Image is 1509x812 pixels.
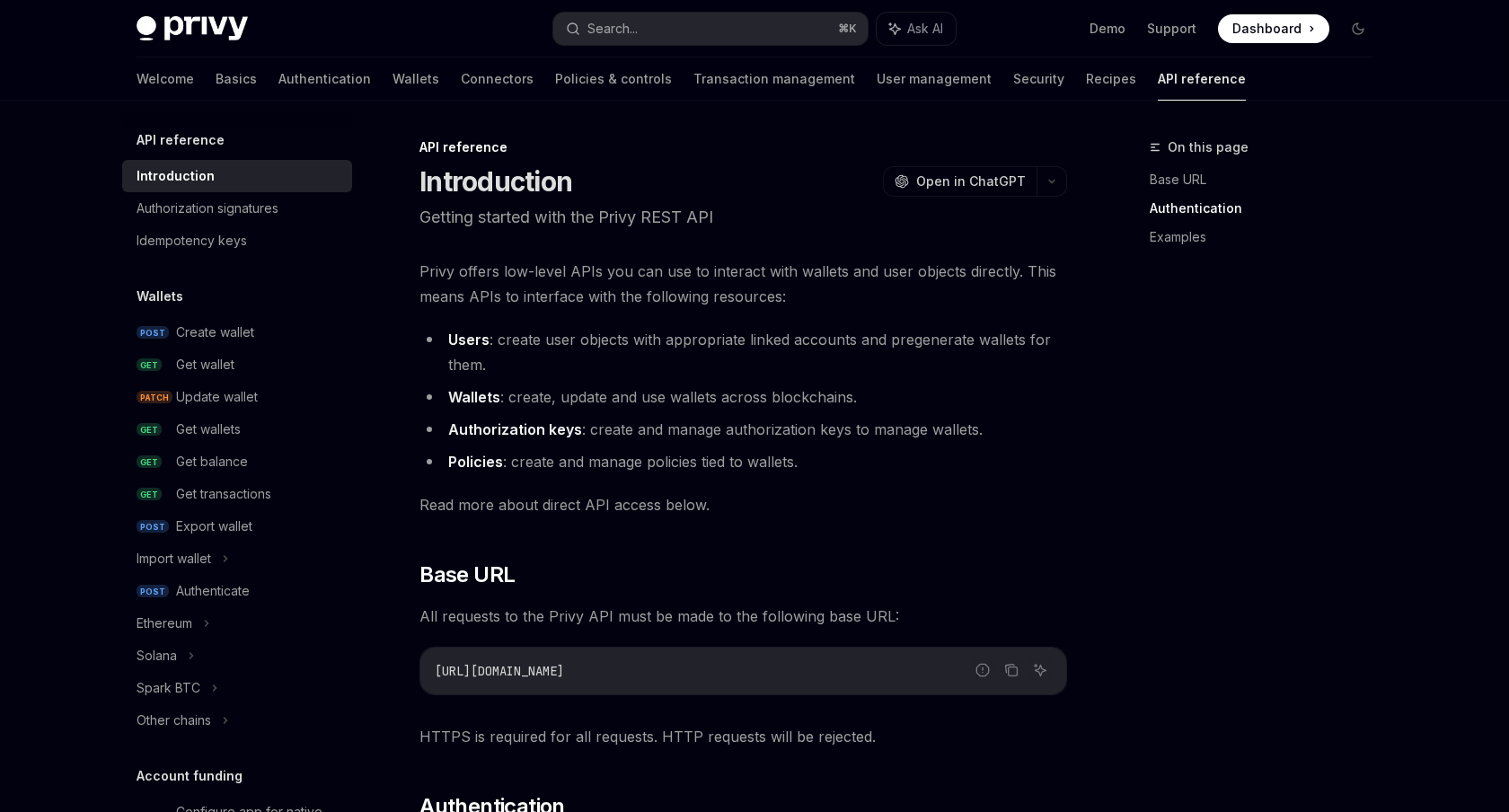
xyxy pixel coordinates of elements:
[137,585,169,598] span: POST
[587,18,638,40] div: Search...
[419,165,572,198] h1: Introduction
[137,286,183,307] h5: Wallets
[1147,20,1196,38] a: Support
[176,419,241,440] div: Get wallets
[122,413,352,446] a: GETGet wallets
[1150,194,1387,223] a: Authentication
[176,580,250,602] div: Authenticate
[122,192,352,225] a: Authorization signatures
[122,510,352,543] a: POSTExport wallet
[419,604,1067,629] span: All requests to the Privy API must be made to the following base URL:
[137,455,162,469] span: GET
[122,349,352,381] a: GETGet wallet
[1150,165,1387,194] a: Base URL
[448,453,503,471] strong: Policies
[555,57,672,101] a: Policies & controls
[137,710,211,731] div: Other chains
[419,327,1067,377] li: : create user objects with appropriate linked accounts and pregenerate wallets for them.
[137,326,169,340] span: POST
[419,560,515,589] span: Base URL
[122,381,352,413] a: PATCHUpdate wallet
[877,57,992,101] a: User management
[137,423,162,437] span: GET
[122,575,352,607] a: POSTAuthenticate
[137,358,162,372] span: GET
[176,483,271,505] div: Get transactions
[877,13,956,45] button: Ask AI
[137,677,200,699] div: Spark BTC
[137,613,192,634] div: Ethereum
[419,449,1067,474] li: : create and manage policies tied to wallets.
[461,57,534,101] a: Connectors
[137,230,247,252] div: Idempotency keys
[1232,20,1302,38] span: Dashboard
[838,22,857,36] span: ⌘ K
[137,198,278,219] div: Authorization signatures
[278,57,371,101] a: Authentication
[137,129,225,151] h5: API reference
[1090,20,1125,38] a: Demo
[1150,223,1387,252] a: Examples
[137,520,169,534] span: POST
[971,658,994,682] button: Report incorrect code
[419,417,1067,442] li: : create and manage authorization keys to manage wallets.
[122,225,352,257] a: Idempotency keys
[1086,57,1136,101] a: Recipes
[137,57,194,101] a: Welcome
[916,172,1026,190] span: Open in ChatGPT
[419,259,1067,309] span: Privy offers low-level APIs you can use to interact with wallets and user objects directly. This ...
[176,386,258,408] div: Update wallet
[122,446,352,478] a: GETGet balance
[1000,658,1023,682] button: Copy the contents from the code block
[137,165,215,187] div: Introduction
[1344,14,1372,43] button: Toggle dark mode
[1218,14,1329,43] a: Dashboard
[883,166,1037,197] button: Open in ChatGPT
[122,478,352,510] a: GETGet transactions
[216,57,257,101] a: Basics
[553,13,868,45] button: Search...⌘K
[1028,658,1052,682] button: Ask AI
[419,492,1067,517] span: Read more about direct API access below.
[1013,57,1064,101] a: Security
[137,16,248,41] img: dark logo
[137,548,211,569] div: Import wallet
[907,20,943,38] span: Ask AI
[1168,137,1249,158] span: On this page
[419,384,1067,410] li: : create, update and use wallets across blockchains.
[419,724,1067,749] span: HTTPS is required for all requests. HTTP requests will be rejected.
[137,391,172,404] span: PATCH
[122,160,352,192] a: Introduction
[393,57,439,101] a: Wallets
[693,57,855,101] a: Transaction management
[176,354,234,375] div: Get wallet
[448,388,500,406] strong: Wallets
[137,488,162,501] span: GET
[1158,57,1246,101] a: API reference
[448,331,490,349] strong: Users
[419,138,1067,156] div: API reference
[122,316,352,349] a: POSTCreate wallet
[419,205,1067,230] p: Getting started with the Privy REST API
[176,451,248,472] div: Get balance
[176,516,252,537] div: Export wallet
[176,322,254,343] div: Create wallet
[137,765,243,787] h5: Account funding
[435,663,564,679] span: [URL][DOMAIN_NAME]
[137,645,177,666] div: Solana
[448,420,582,438] strong: Authorization keys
